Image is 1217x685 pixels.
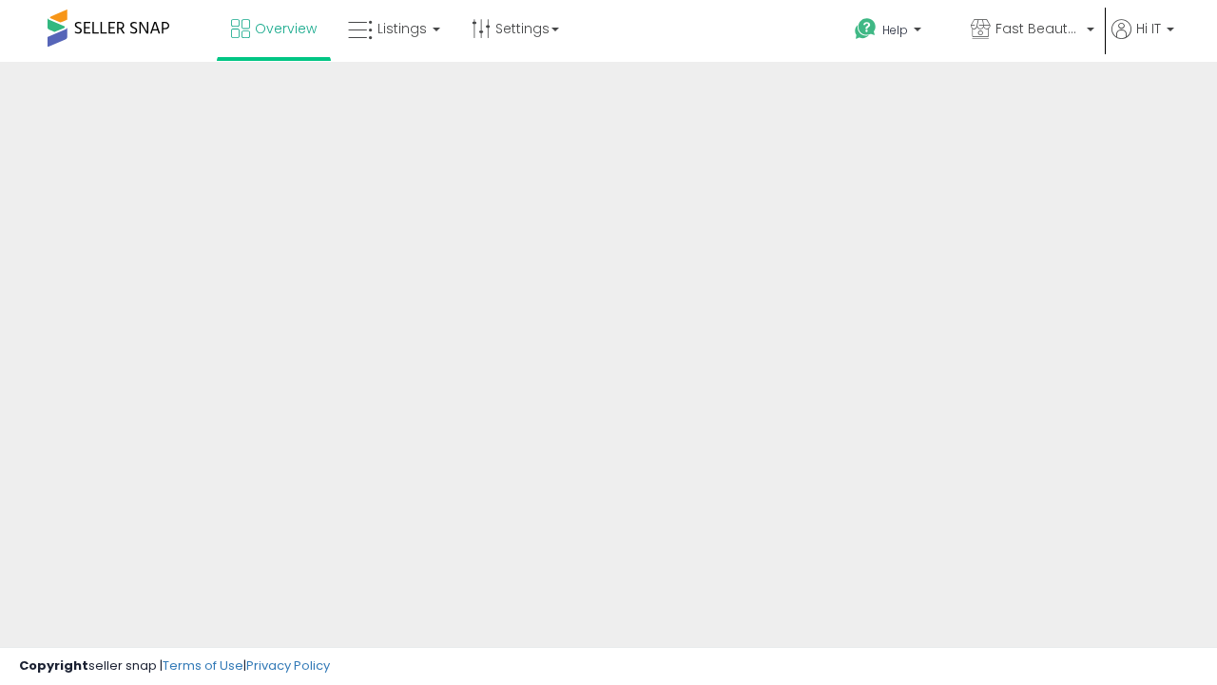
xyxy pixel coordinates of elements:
[246,656,330,675] a: Privacy Policy
[19,656,88,675] strong: Copyright
[854,17,878,41] i: Get Help
[840,3,954,62] a: Help
[1136,19,1161,38] span: Hi IT
[377,19,427,38] span: Listings
[1111,19,1174,62] a: Hi IT
[19,657,330,675] div: seller snap | |
[163,656,243,675] a: Terms of Use
[255,19,317,38] span: Overview
[882,22,908,38] span: Help
[995,19,1081,38] span: Fast Beauty ([GEOGRAPHIC_DATA])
